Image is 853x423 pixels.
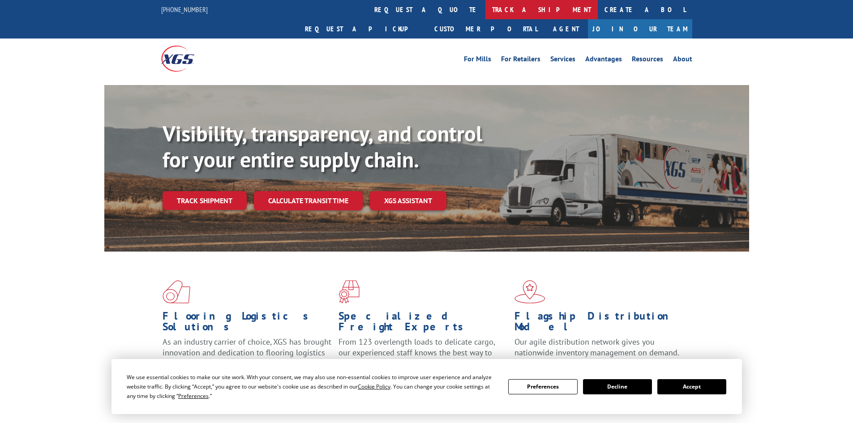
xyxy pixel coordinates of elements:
a: For Retailers [501,56,540,65]
a: Track shipment [163,191,247,210]
img: xgs-icon-focused-on-flooring-red [339,280,360,303]
a: XGS ASSISTANT [370,191,446,210]
img: xgs-icon-flagship-distribution-model-red [514,280,545,303]
h1: Specialized Freight Experts [339,311,508,337]
a: About [673,56,692,65]
a: Agent [544,19,588,38]
a: Resources [632,56,663,65]
h1: Flagship Distribution Model [514,311,684,337]
div: Cookie Consent Prompt [111,359,742,414]
a: Calculate transit time [254,191,363,210]
a: Join Our Team [588,19,692,38]
button: Preferences [508,379,577,394]
b: Visibility, transparency, and control for your entire supply chain. [163,120,482,173]
a: Request a pickup [298,19,428,38]
span: Our agile distribution network gives you nationwide inventory management on demand. [514,337,679,358]
span: Cookie Policy [358,383,390,390]
a: [PHONE_NUMBER] [161,5,208,14]
a: For Mills [464,56,491,65]
img: xgs-icon-total-supply-chain-intelligence-red [163,280,190,303]
a: Services [550,56,575,65]
button: Decline [583,379,652,394]
p: From 123 overlength loads to delicate cargo, our experienced staff knows the best way to move you... [339,337,508,376]
div: We use essential cookies to make our site work. With your consent, we may also use non-essential ... [127,372,497,401]
a: Advantages [585,56,622,65]
a: Customer Portal [428,19,544,38]
span: As an industry carrier of choice, XGS has brought innovation and dedication to flooring logistics... [163,337,331,368]
h1: Flooring Logistics Solutions [163,311,332,337]
button: Accept [657,379,726,394]
span: Preferences [178,392,209,400]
